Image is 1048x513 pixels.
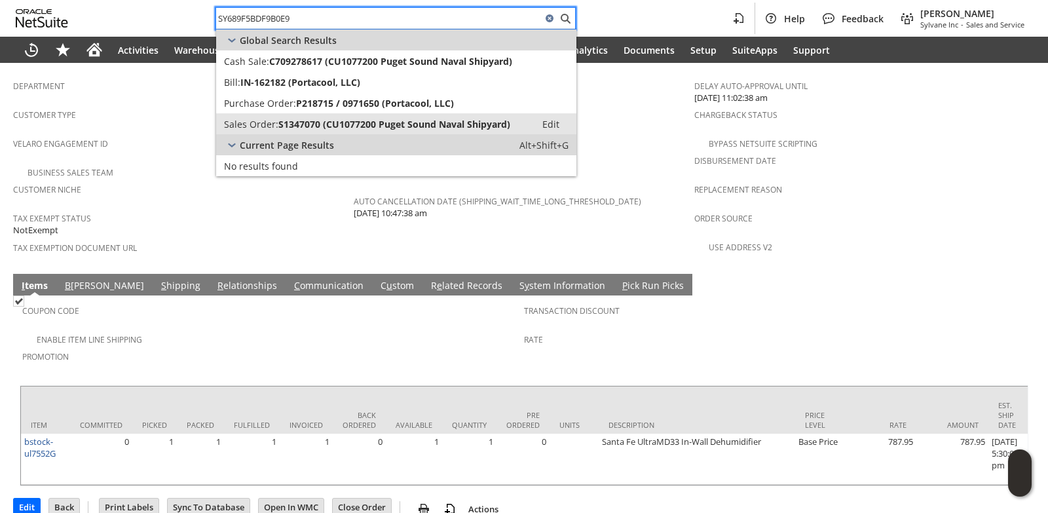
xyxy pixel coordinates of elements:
td: Base Price [795,434,844,485]
a: Delay Auto-Approval Until [694,81,808,92]
div: Rate [854,420,907,430]
a: Communication [291,279,367,294]
span: Sales and Service [966,20,1024,29]
span: Warehouse [174,44,225,56]
svg: Shortcuts [55,42,71,58]
span: [DATE] 11:02:38 am [694,92,768,104]
a: Unrolled view on [1011,276,1027,292]
span: Setup [690,44,717,56]
a: Customer Niche [13,184,81,195]
a: Home [79,37,110,63]
span: P [622,279,627,292]
span: Help [784,12,805,25]
a: Coupon Code [22,305,79,316]
span: Alt+Shift+G [519,139,569,151]
td: Santa Fe UltraMD33 In-Wall Dehumidifier [599,434,795,485]
div: Description [608,420,785,430]
span: NotExempt [13,224,58,237]
td: 787.95 [916,434,988,485]
span: P218715 / 0971650 (Portacool, LLC) [296,97,454,109]
a: Enable Item Line Shipping [37,334,142,345]
div: Committed [80,420,122,430]
img: Checked [13,295,24,307]
span: Analytics [567,44,608,56]
td: 1 [386,434,442,485]
div: Est. Ship Date [998,400,1016,430]
span: Sales Order: [224,118,278,130]
span: u [386,279,392,292]
a: Velaro Engagement ID [13,138,108,149]
a: Support [785,37,838,63]
div: Shortcuts [47,37,79,63]
span: Bill: [224,76,240,88]
a: Chargeback Status [694,109,777,121]
span: No results found [224,160,298,172]
span: [PERSON_NAME] [920,7,1024,20]
td: 0 [333,434,386,485]
a: Bill:IN-162182 (Portacool, LLC) [216,71,576,92]
a: Customer Type [13,109,76,121]
td: 0 [496,434,550,485]
a: Disbursement Date [694,155,776,166]
a: Purchase Order:P218715 / 0971650 (Portacool, LLC)Edit: [216,92,576,113]
a: Rate [524,334,543,345]
div: Units [559,420,589,430]
span: Current Page Results [240,139,334,151]
div: Back Ordered [343,410,376,430]
a: Order Source [694,213,753,224]
a: Transaction Discount [524,305,620,316]
td: 0 [70,434,132,485]
span: y [525,279,529,292]
a: Activities [110,37,166,63]
div: Fulfilled [234,420,270,430]
a: Relationships [214,279,280,294]
a: B[PERSON_NAME] [62,279,147,294]
svg: Home [86,42,102,58]
div: Price Level [805,410,834,430]
a: Replacement reason [694,184,782,195]
a: Tax Exemption Document URL [13,242,137,254]
a: Documents [616,37,683,63]
a: Shipping [158,279,204,294]
div: Packed [187,420,214,430]
input: Search [216,10,542,26]
span: - [961,20,964,29]
div: Quantity [452,420,487,430]
div: Pre Ordered [506,410,540,430]
span: C709278617 (CU1077200 Puget Sound Naval Shipyard) [269,55,512,67]
span: C [294,279,300,292]
a: Promotion [22,351,69,362]
span: B [65,279,71,292]
span: Purchase Order: [224,97,296,109]
a: Use Address V2 [709,242,772,253]
a: No results found [216,155,576,176]
span: I [22,279,25,292]
div: Invoiced [290,420,323,430]
a: Pick Run Picks [619,279,687,294]
span: Sylvane Inc [920,20,958,29]
span: Feedback [842,12,884,25]
a: Edit: [528,116,574,132]
span: e [437,279,442,292]
svg: Search [557,10,573,26]
svg: Recent Records [24,42,39,58]
span: R [217,279,223,292]
td: 1 [280,434,333,485]
span: Activities [118,44,159,56]
a: Custom [377,279,417,294]
a: Cash Sale:C709278617 (CU1077200 Puget Sound Naval Shipyard)Edit: [216,50,576,71]
div: Picked [142,420,167,430]
a: Analytics [559,37,616,63]
span: S [161,279,166,292]
td: [DATE] 5:30:00 pm [988,434,1026,485]
td: 1 [177,434,224,485]
a: bstock-ul7552G [24,436,56,459]
span: Global Search Results [240,34,337,47]
a: Setup [683,37,724,63]
a: System Information [516,279,608,294]
span: SuiteApps [732,44,777,56]
a: Items [18,279,51,294]
svg: logo [16,9,68,28]
span: Cash Sale: [224,55,269,67]
iframe: Click here to launch Oracle Guided Learning Help Panel [1008,449,1032,497]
